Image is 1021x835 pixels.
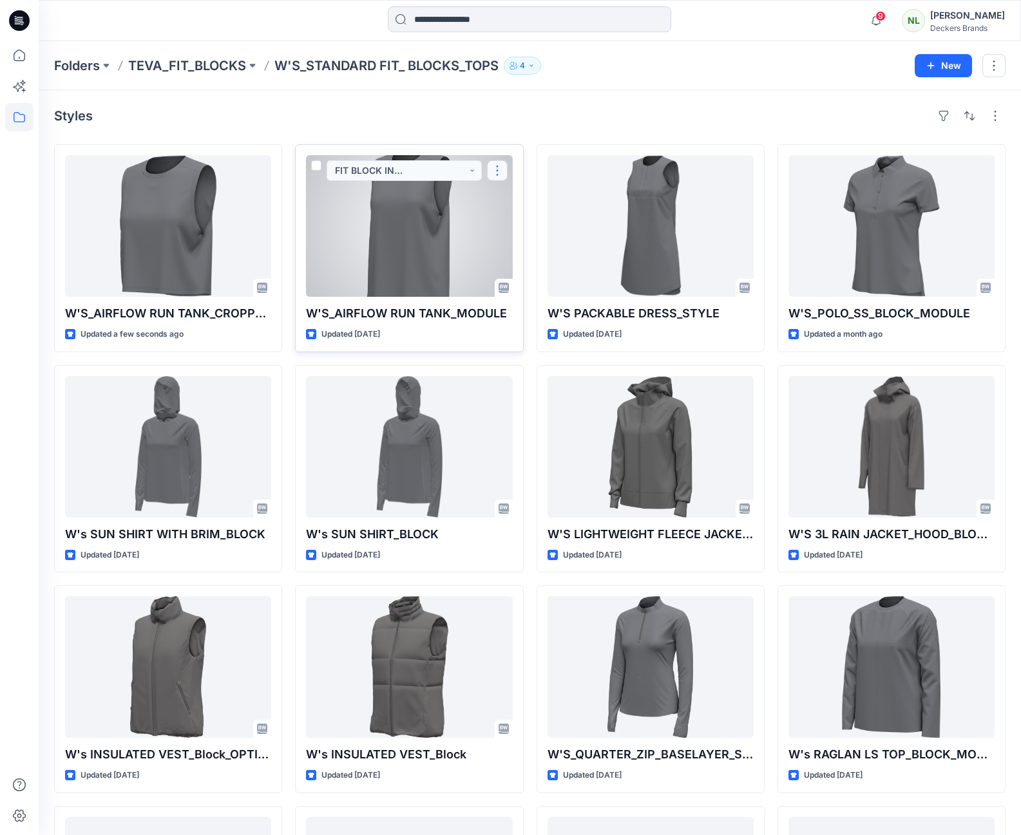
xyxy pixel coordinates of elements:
[788,746,995,764] p: W's RAGLAN LS TOP_BLOCK_MODULE
[81,328,184,341] p: Updated a few seconds ago
[65,746,271,764] p: W's INSULATED VEST_Block_OPTION1
[54,108,93,124] h4: Styles
[804,328,883,341] p: Updated a month ago
[306,305,512,323] p: W'S_AIRFLOW RUN TANK_MODULE
[65,305,271,323] p: W'S_AIRFLOW RUN TANK_CROPPED_MODULE
[563,549,622,562] p: Updated [DATE]
[788,376,995,518] a: W'S 3L RAIN JACKET_HOOD_BLOCK_MODULE
[915,54,972,77] button: New
[875,11,886,21] span: 9
[81,769,139,782] p: Updated [DATE]
[128,57,246,75] a: TEVA_FIT_BLOCKS
[306,376,512,518] a: W's SUN SHIRT_BLOCK
[54,57,100,75] a: Folders
[548,305,754,323] p: W'S PACKABLE DRESS_STYLE
[788,596,995,738] a: W's RAGLAN LS TOP_BLOCK_MODULE
[520,59,525,73] p: 4
[902,9,925,32] div: NL
[548,376,754,518] a: W'S LIGHTWEIGHT FLEECE JACKET_HOOD_BLOCK
[548,155,754,297] a: W'S PACKABLE DRESS_STYLE
[321,549,380,562] p: Updated [DATE]
[321,328,380,341] p: Updated [DATE]
[81,549,139,562] p: Updated [DATE]
[504,57,541,75] button: 4
[274,57,499,75] p: W'S_STANDARD FIT_ BLOCKS_TOPS
[788,155,995,297] a: W'S_POLO_SS_BLOCK_MODULE
[321,769,380,782] p: Updated [DATE]
[548,525,754,543] p: W'S LIGHTWEIGHT FLEECE JACKET_HOOD_BLOCK
[788,305,995,323] p: W'S_POLO_SS_BLOCK_MODULE
[306,596,512,738] a: W's INSULATED VEST_Block
[65,525,271,543] p: W's SUN SHIRT WITH BRIM_BLOCK
[788,525,995,543] p: W'S 3L RAIN JACKET_HOOD_BLOCK_MODULE
[930,8,1005,23] div: [PERSON_NAME]
[65,155,271,297] a: W'S_AIRFLOW RUN TANK_CROPPED_MODULE
[930,23,1005,33] div: Deckers Brands
[548,746,754,764] p: W'S_QUARTER_ZIP_BASELAYER_STYLE_BLOCK
[65,376,271,518] a: W's SUN SHIRT WITH BRIM_BLOCK
[306,746,512,764] p: W's INSULATED VEST_Block
[804,549,863,562] p: Updated [DATE]
[563,769,622,782] p: Updated [DATE]
[804,769,863,782] p: Updated [DATE]
[65,596,271,738] a: W's INSULATED VEST_Block_OPTION1
[548,596,754,738] a: W'S_QUARTER_ZIP_BASELAYER_STYLE_BLOCK
[563,328,622,341] p: Updated [DATE]
[306,155,512,297] a: W'S_AIRFLOW RUN TANK_MODULE
[306,525,512,543] p: W's SUN SHIRT_BLOCK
